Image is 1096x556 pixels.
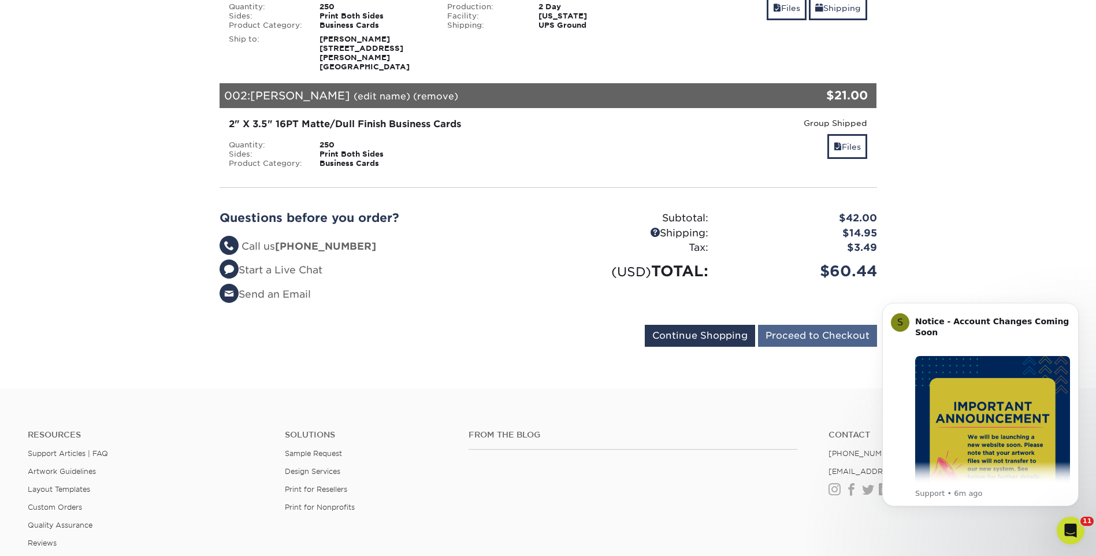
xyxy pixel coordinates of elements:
div: Business Cards [311,159,439,168]
div: Facility: [439,12,530,21]
div: Quantity: [220,140,311,150]
div: Business Cards [311,21,439,30]
div: Product Category: [220,159,311,168]
div: $3.49 [717,240,886,255]
a: (remove) [413,91,458,102]
div: 250 [311,140,439,150]
iframe: Google Customer Reviews [3,521,98,552]
a: (edit name) [354,91,410,102]
div: UPS Ground [530,21,657,30]
div: Shipping: [548,226,717,241]
a: Contact [828,430,1068,440]
span: shipping [815,3,823,13]
iframe: Intercom notifications message [865,286,1096,525]
div: 2" X 3.5" 16PT Matte/Dull Finish Business Cards [229,117,649,131]
h4: Solutions [285,430,451,440]
a: Design Services [285,467,340,476]
span: 11 [1080,517,1094,526]
div: Print Both Sides [311,150,439,159]
div: Sides: [220,12,311,21]
input: Continue Shopping [645,325,755,347]
a: Files [827,134,867,159]
a: Sample Request [285,449,342,458]
div: Quantity: [220,2,311,12]
a: Start a Live Chat [220,264,322,276]
div: Product Category: [220,21,311,30]
strong: [PERSON_NAME] [STREET_ADDRESS][PERSON_NAME] [GEOGRAPHIC_DATA] [319,35,410,71]
a: Send an Email [220,288,311,300]
a: Support Articles | FAQ [28,449,108,458]
div: [US_STATE] [530,12,657,21]
div: Subtotal: [548,211,717,226]
small: (USD) [611,264,651,279]
iframe: Intercom live chat [1057,517,1084,544]
span: [PERSON_NAME] [250,89,350,102]
strong: [PHONE_NUMBER] [275,240,376,252]
div: TOTAL: [548,260,717,282]
div: Group Shipped [666,117,868,129]
div: $60.44 [717,260,886,282]
a: Print for Nonprofits [285,503,355,511]
div: 002: [220,83,767,109]
h4: Resources [28,430,268,440]
a: Print for Resellers [285,485,347,494]
div: $14.95 [717,226,886,241]
div: Ship to: [220,35,311,72]
div: 250 [311,2,439,12]
span: files [773,3,781,13]
div: Tax: [548,240,717,255]
div: $42.00 [717,211,886,226]
div: Sides: [220,150,311,159]
div: $21.00 [767,87,868,104]
a: Custom Orders [28,503,82,511]
a: [PHONE_NUMBER] [828,449,900,458]
input: Proceed to Checkout [758,325,877,347]
div: Shipping: [439,21,530,30]
div: Production: [439,2,530,12]
span: files [834,142,842,151]
a: Layout Templates [28,485,90,494]
a: Artwork Guidelines [28,467,96,476]
h4: From the Blog [469,430,797,440]
h2: Questions before you order? [220,211,540,225]
div: 2 Day [530,2,657,12]
li: Call us [220,239,540,254]
div: Print Both Sides [311,12,439,21]
a: [EMAIL_ADDRESS][DOMAIN_NAME] [828,467,967,476]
